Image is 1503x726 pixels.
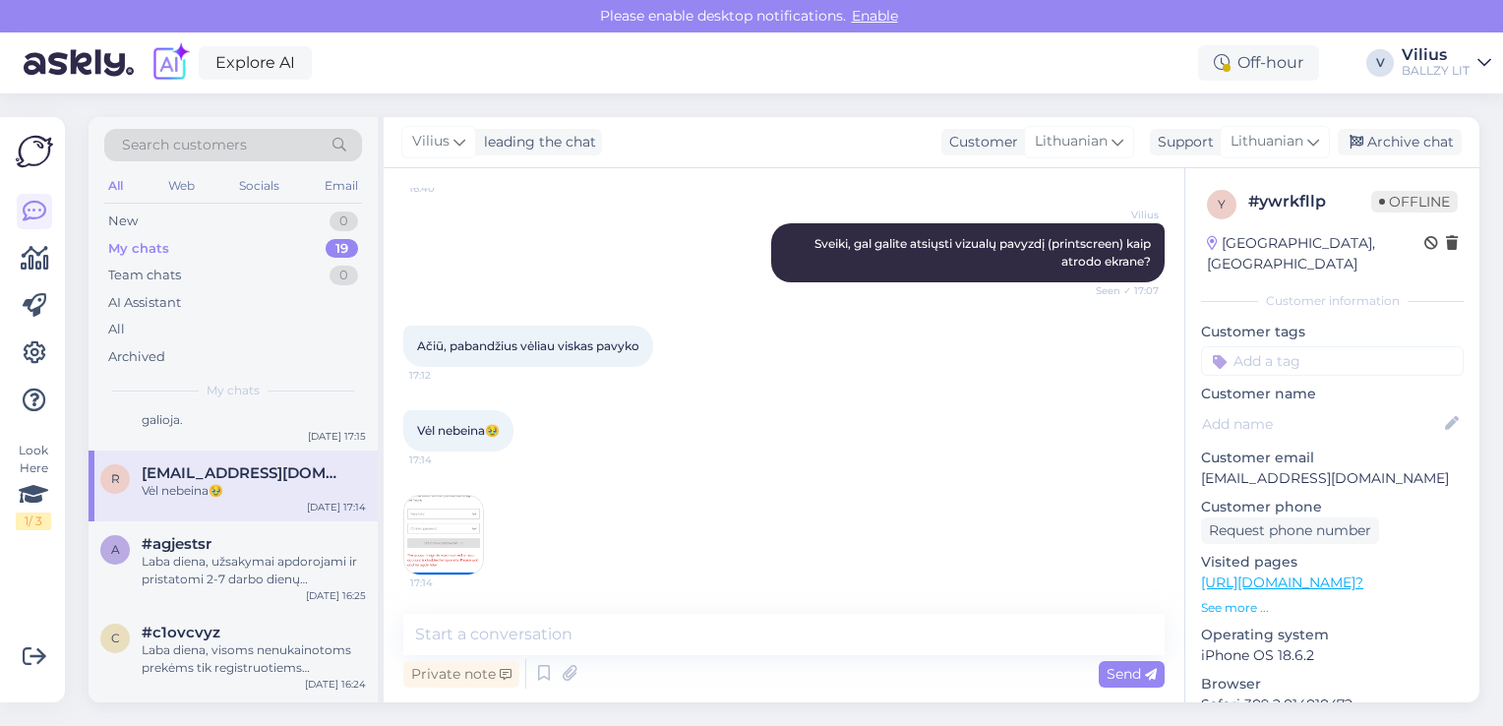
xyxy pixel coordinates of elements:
p: Operating system [1201,625,1464,645]
span: Lithuanian [1231,131,1303,152]
span: c [111,631,120,645]
span: Ačiū, pabandžius vėliau viskas pavyko [417,338,639,353]
span: Enable [846,7,904,25]
p: Customer phone [1201,497,1464,517]
img: Askly Logo [16,133,53,170]
div: Archive chat [1338,129,1462,155]
div: Laba diena, užsakymai apdorojami ir pristatomi 2-7 darbo dienų laikotarpyje. [142,553,366,588]
span: Search customers [122,135,247,155]
div: All [108,320,125,339]
div: Private note [403,661,519,688]
div: Laba diena, taip, sekmadienį dar galioja. [142,393,366,429]
p: See more ... [1201,599,1464,617]
input: Add a tag [1201,346,1464,376]
div: Request phone number [1201,517,1379,544]
span: 17:14 [410,575,484,590]
span: 16:40 [409,181,483,196]
div: Look Here [16,442,51,530]
span: Send [1107,665,1157,683]
div: [DATE] 16:24 [305,677,366,692]
div: Vėl nebeina🥹 [142,482,366,500]
div: leading the chat [476,132,596,152]
span: My chats [207,382,260,399]
p: [EMAIL_ADDRESS][DOMAIN_NAME] [1201,468,1464,489]
span: ropaitevestina@gmail.com [142,464,346,482]
span: Seen ✓ 17:07 [1085,283,1159,298]
div: # ywrkfllp [1248,190,1371,213]
span: y [1218,197,1226,212]
div: 0 [330,266,358,285]
div: 1 / 3 [16,513,51,530]
a: ViliusBALLZY LIT [1402,47,1491,79]
p: iPhone OS 18.6.2 [1201,645,1464,666]
div: Customer information [1201,292,1464,310]
div: Web [164,173,199,199]
p: Browser [1201,674,1464,695]
span: 17:12 [409,368,483,383]
div: [DATE] 16:25 [306,588,366,603]
p: Customer email [1201,448,1464,468]
span: Offline [1371,191,1458,212]
div: BALLZY LIT [1402,63,1470,79]
div: [DATE] 17:15 [308,429,366,444]
div: 19 [326,239,358,259]
p: Visited pages [1201,552,1464,573]
p: Safari 389.2.814818472 [1201,695,1464,715]
div: Archived [108,347,165,367]
span: #c1ovcvyz [142,624,220,641]
div: AI Assistant [108,293,181,313]
div: Vilius [1402,47,1470,63]
div: Support [1150,132,1214,152]
div: [GEOGRAPHIC_DATA], [GEOGRAPHIC_DATA] [1207,233,1424,274]
span: Vilius [412,131,450,152]
img: Attachment [404,496,483,575]
div: Customer [941,132,1018,152]
img: explore-ai [150,42,191,84]
span: a [111,542,120,557]
div: All [104,173,127,199]
a: Explore AI [199,46,312,80]
div: Team chats [108,266,181,285]
span: Vėl nebeina🥹 [417,423,500,438]
span: 17:14 [409,453,483,467]
span: Vilius [1085,208,1159,222]
div: Laba diena, visoms nenukainotoms prekėms tik registruotiems vartotojams. [142,641,366,677]
div: New [108,212,138,231]
span: Lithuanian [1035,131,1108,152]
input: Add name [1202,413,1441,435]
span: Sveiki, gal galite atsiųsti vizualų pavyzdį (printscreen) kaip atrodo ekrane? [814,236,1154,269]
span: #agjestsr [142,535,211,553]
div: [DATE] 17:14 [307,500,366,514]
p: Customer tags [1201,322,1464,342]
div: Socials [235,173,283,199]
div: Email [321,173,362,199]
p: Customer name [1201,384,1464,404]
div: V [1366,49,1394,77]
div: My chats [108,239,169,259]
a: [URL][DOMAIN_NAME]? [1201,574,1363,591]
span: r [111,471,120,486]
div: 0 [330,212,358,231]
div: Off-hour [1198,45,1319,81]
